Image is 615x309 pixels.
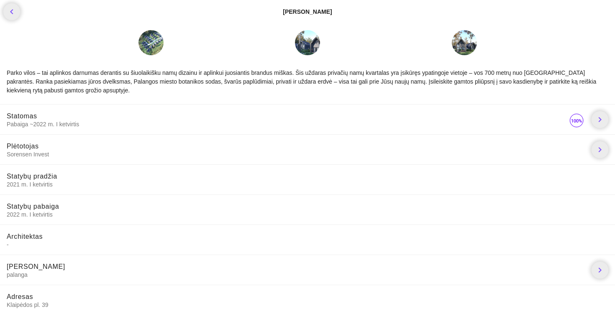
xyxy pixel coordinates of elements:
[595,265,605,275] i: chevron_right
[592,262,608,278] a: chevron_right
[7,263,65,270] span: [PERSON_NAME]
[592,141,608,158] a: chevron_right
[7,241,608,248] span: -
[568,112,585,129] img: 100
[7,211,608,218] span: 2022 m. I ketvirtis
[7,173,57,180] span: Statybų pradžia
[7,301,608,309] span: Klaipėdos pl. 39
[595,145,605,155] i: chevron_right
[7,151,585,158] span: Sorensen Invest
[7,203,59,210] span: Statybų pabaiga
[7,271,585,278] span: palanga
[7,233,43,240] span: Architektas
[592,111,608,128] a: chevron_right
[3,3,20,20] a: chevron_left
[7,181,608,188] span: 2021 m. I ketvirtis
[595,115,605,125] i: chevron_right
[283,8,332,16] div: [PERSON_NAME]
[7,120,568,128] span: Pabaiga ~2022 m. I ketvirtis
[7,7,17,17] i: chevron_left
[7,293,33,300] span: Adresas
[7,112,37,120] span: Statomas
[7,143,39,150] span: Plėtotojas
